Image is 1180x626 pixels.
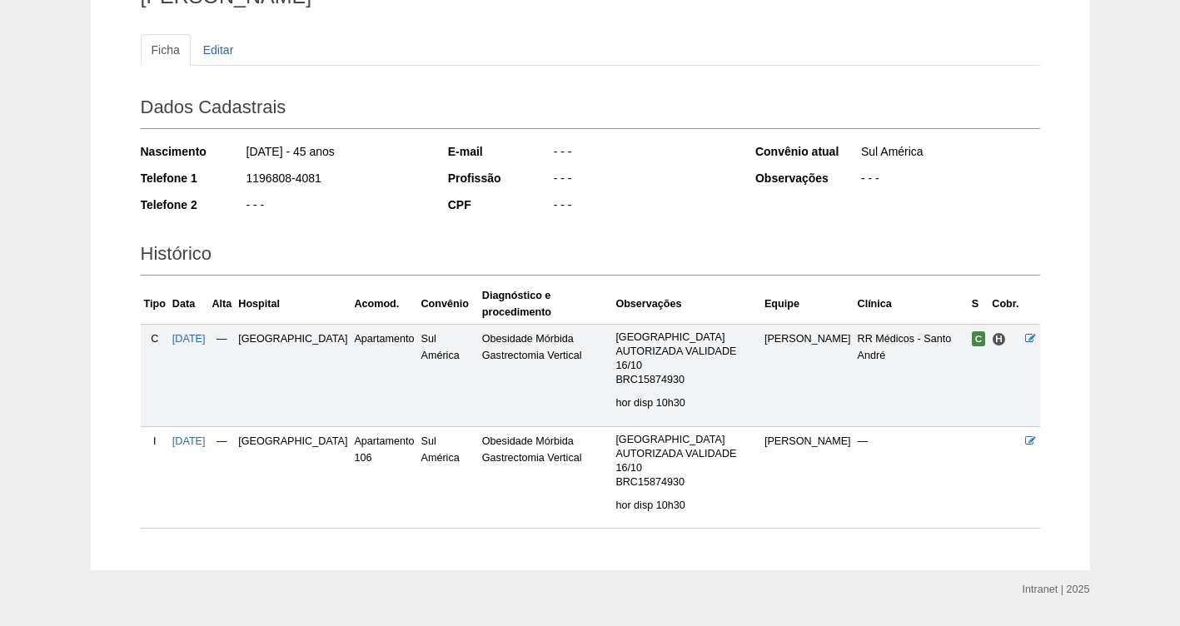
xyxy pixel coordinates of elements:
[761,284,854,325] th: Equipe
[245,196,426,217] div: - - -
[351,284,417,325] th: Acomod.
[448,196,552,213] div: CPF
[854,426,968,529] td: —
[141,284,169,325] th: Tipo
[235,284,351,325] th: Hospital
[209,284,236,325] th: Alta
[615,330,758,387] p: [GEOGRAPHIC_DATA] AUTORIZADA VALIDADE 16/10 BRC15874930
[761,426,854,529] td: [PERSON_NAME]
[448,143,552,160] div: E-mail
[988,284,1022,325] th: Cobr.
[972,331,986,346] span: Confirmada
[418,324,479,426] td: Sul América
[245,170,426,191] div: 1196808-4081
[172,435,206,447] a: [DATE]
[479,324,613,426] td: Obesidade Mórbida Gastrectomia Vertical
[235,426,351,529] td: [GEOGRAPHIC_DATA]
[245,143,426,164] div: [DATE] - 45 anos
[552,143,733,164] div: - - -
[552,196,733,217] div: - - -
[448,170,552,186] div: Profissão
[209,324,236,426] td: —
[479,284,613,325] th: Diagnóstico e procedimento
[755,170,859,186] div: Observações
[854,324,968,426] td: RR Médicos - Santo André
[141,196,245,213] div: Telefone 2
[552,170,733,191] div: - - -
[859,170,1040,191] div: - - -
[755,143,859,160] div: Convênio atual
[172,333,206,345] a: [DATE]
[968,284,989,325] th: S
[612,284,761,325] th: Observações
[141,34,191,66] a: Ficha
[141,170,245,186] div: Telefone 1
[1023,581,1090,598] div: Intranet | 2025
[144,433,166,450] div: I
[144,330,166,347] div: C
[351,324,417,426] td: Apartamento
[418,426,479,529] td: Sul América
[854,284,968,325] th: Clínica
[351,426,417,529] td: Apartamento 106
[859,143,1040,164] div: Sul América
[192,34,245,66] a: Editar
[479,426,613,529] td: Obesidade Mórbida Gastrectomia Vertical
[141,237,1040,276] h2: Histórico
[992,332,1006,346] span: Hospital
[615,396,758,410] p: hor disp 10h30
[235,324,351,426] td: [GEOGRAPHIC_DATA]
[141,91,1040,129] h2: Dados Cadastrais
[141,143,245,160] div: Nascimento
[169,284,209,325] th: Data
[615,499,758,513] p: hor disp 10h30
[418,284,479,325] th: Convênio
[209,426,236,529] td: —
[761,324,854,426] td: [PERSON_NAME]
[615,433,758,489] p: [GEOGRAPHIC_DATA] AUTORIZADA VALIDADE 16/10 BRC15874930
